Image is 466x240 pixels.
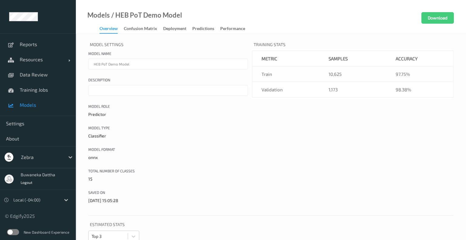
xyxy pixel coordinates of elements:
th: Samples [319,51,387,66]
p: Estimated Stats [88,220,454,231]
label: Model Format [88,147,248,152]
label: Model Type [88,125,248,130]
label: Model Role [88,103,248,109]
a: Models [87,12,110,18]
p: Predictor [88,111,248,117]
td: 98.38% [387,82,454,97]
div: Predictions [192,25,214,33]
a: Performance [220,25,251,33]
td: 10,625 [319,66,387,82]
div: Performance [220,25,245,33]
label: Description [88,77,248,83]
p: 15 [88,176,248,182]
td: 1,173 [319,82,387,97]
a: Overview [100,25,124,34]
p: [DATE] 15:05:28 [88,198,248,204]
td: Train [252,66,319,82]
div: Deployment [163,25,186,33]
th: Accuracy [387,51,454,66]
div: Overview [100,25,118,34]
a: Deployment [163,25,192,33]
div: / HEB PoT Demo Model [110,12,182,18]
td: Validation [252,82,319,97]
label: Saved On [88,190,248,195]
a: Confusion matrix [124,25,163,33]
label: Total number of classes [88,168,248,174]
p: Model Settings [88,40,248,51]
td: 97.75% [387,66,454,82]
a: Predictions [192,25,220,33]
p: Classifier [88,133,248,139]
div: Confusion matrix [124,25,157,33]
th: metric [252,51,319,66]
label: Model name [88,51,248,56]
p: Training Stats [252,40,454,51]
button: Download [421,12,454,24]
p: onnx [88,154,248,161]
